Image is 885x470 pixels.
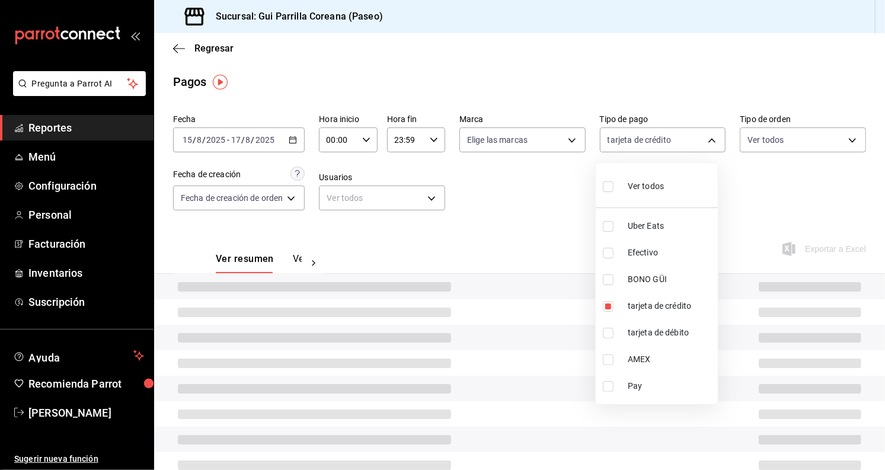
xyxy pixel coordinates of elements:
span: Uber Eats [628,220,713,232]
span: tarjeta de débito [628,327,713,339]
span: AMEX [628,353,713,366]
span: tarjeta de crédito [628,300,713,312]
span: BONO GÜI [628,273,713,286]
span: Ver todos [628,180,664,193]
img: Tooltip marker [213,75,228,89]
span: Pay [628,380,713,392]
span: Efectivo [628,247,713,259]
